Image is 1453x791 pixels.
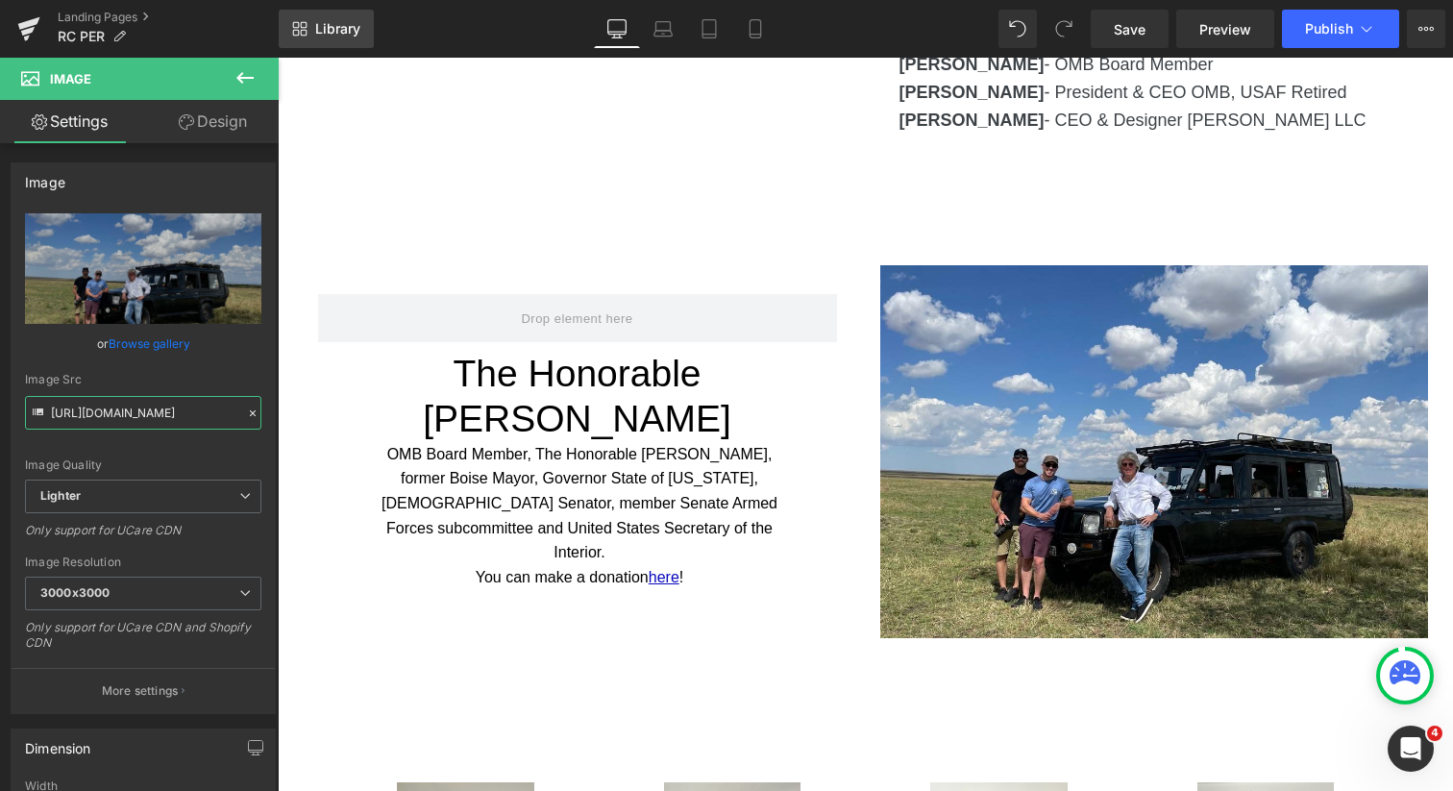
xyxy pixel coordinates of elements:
[58,29,105,44] span: RC PER
[198,511,371,528] span: You can make a donation
[58,10,279,25] a: Landing Pages
[25,373,261,386] div: Image Src
[40,488,81,503] b: Lighter
[26,294,574,384] h2: The Honorable [PERSON_NAME]
[25,523,261,551] div: Only support for UCare CDN
[25,334,261,354] div: or
[622,53,767,72] strong: [PERSON_NAME]
[686,10,732,48] a: Tablet
[25,729,91,756] div: Dimension
[109,327,190,360] a: Browse gallery
[402,511,406,528] span: !
[40,585,110,600] b: 3000x3000
[622,21,1131,49] p: - President & CEO OMB, USAF Retired
[25,458,261,472] div: Image Quality
[732,10,778,48] a: Mobile
[1199,19,1251,39] span: Preview
[91,384,513,507] p: OMB Board Member, The Honorable [PERSON_NAME], former Boise Mayor, Governor State of [US_STATE], ...
[998,10,1037,48] button: Undo
[1388,726,1434,772] iframe: Intercom live chat
[25,163,65,190] div: Image
[1114,19,1145,39] span: Save
[315,20,360,37] span: Library
[640,10,686,48] a: Laptop
[622,49,1131,77] p: - CEO & Designer [PERSON_NAME] LLC
[102,682,179,700] p: More settings
[1045,10,1083,48] button: Redo
[1282,10,1399,48] button: Publish
[1176,10,1274,48] a: Preview
[371,511,402,528] a: here
[25,556,261,569] div: Image Resolution
[25,396,261,430] input: Link
[1427,726,1442,741] span: 4
[594,10,640,48] a: Desktop
[622,25,767,44] strong: [PERSON_NAME]
[12,668,275,713] button: More settings
[279,10,374,48] a: New Library
[50,71,91,87] span: Image
[25,620,261,663] div: Only support for UCare CDN and Shopify CDN
[1407,10,1445,48] button: More
[1305,21,1353,37] span: Publish
[143,100,283,143] a: Design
